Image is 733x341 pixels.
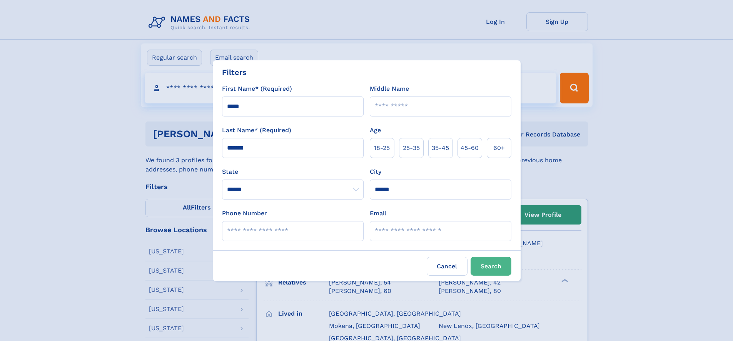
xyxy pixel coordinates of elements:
label: Cancel [427,257,468,276]
label: Email [370,209,386,218]
button: Search [471,257,511,276]
span: 60+ [493,143,505,153]
span: 35‑45 [432,143,449,153]
div: Filters [222,67,247,78]
label: Phone Number [222,209,267,218]
label: First Name* (Required) [222,84,292,93]
label: State [222,167,364,176]
label: Last Name* (Required) [222,126,291,135]
span: 25‑35 [403,143,420,153]
label: City [370,167,381,176]
label: Middle Name [370,84,409,93]
span: 45‑60 [461,143,479,153]
label: Age [370,126,381,135]
span: 18‑25 [374,143,390,153]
